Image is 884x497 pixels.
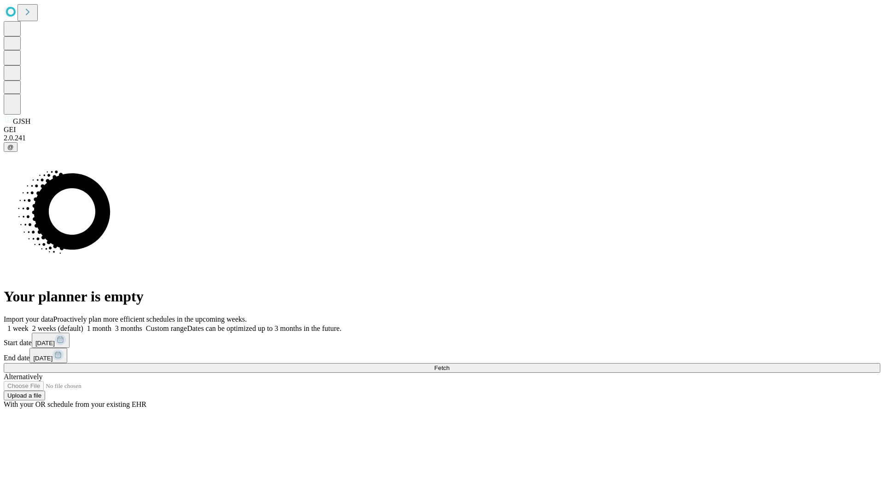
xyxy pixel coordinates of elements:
span: Import your data [4,315,53,323]
span: Fetch [434,364,449,371]
button: Fetch [4,363,880,373]
span: 3 months [115,324,142,332]
span: With your OR schedule from your existing EHR [4,400,146,408]
span: Proactively plan more efficient schedules in the upcoming weeks. [53,315,247,323]
span: GJSH [13,117,30,125]
span: @ [7,144,14,150]
span: [DATE] [33,355,52,362]
button: [DATE] [29,348,67,363]
button: Upload a file [4,391,45,400]
span: 2 weeks (default) [32,324,83,332]
span: 1 week [7,324,29,332]
div: 2.0.241 [4,134,880,142]
h1: Your planner is empty [4,288,880,305]
span: 1 month [87,324,111,332]
button: [DATE] [32,333,70,348]
div: GEI [4,126,880,134]
div: Start date [4,333,880,348]
span: Dates can be optimized up to 3 months in the future. [187,324,341,332]
div: End date [4,348,880,363]
button: @ [4,142,17,152]
span: Alternatively [4,373,42,381]
span: Custom range [146,324,187,332]
span: [DATE] [35,340,55,347]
